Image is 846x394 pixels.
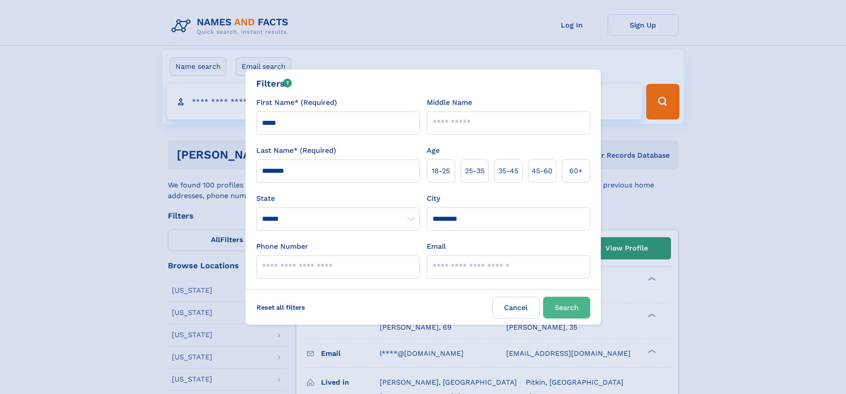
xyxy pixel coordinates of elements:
label: City [427,193,440,204]
label: Middle Name [427,97,472,108]
span: 25‑35 [465,166,485,176]
span: 60+ [569,166,583,176]
label: Phone Number [256,241,308,252]
label: Reset all filters [251,297,311,318]
div: Filters [256,77,292,90]
label: Email [427,241,446,252]
label: Last Name* (Required) [256,145,336,156]
span: 18‑25 [432,166,450,176]
label: Age [427,145,440,156]
span: 35‑45 [498,166,518,176]
label: Cancel [493,297,540,318]
span: 45‑60 [532,166,552,176]
label: First Name* (Required) [256,97,337,108]
button: Search [543,297,590,318]
label: State [256,193,420,204]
